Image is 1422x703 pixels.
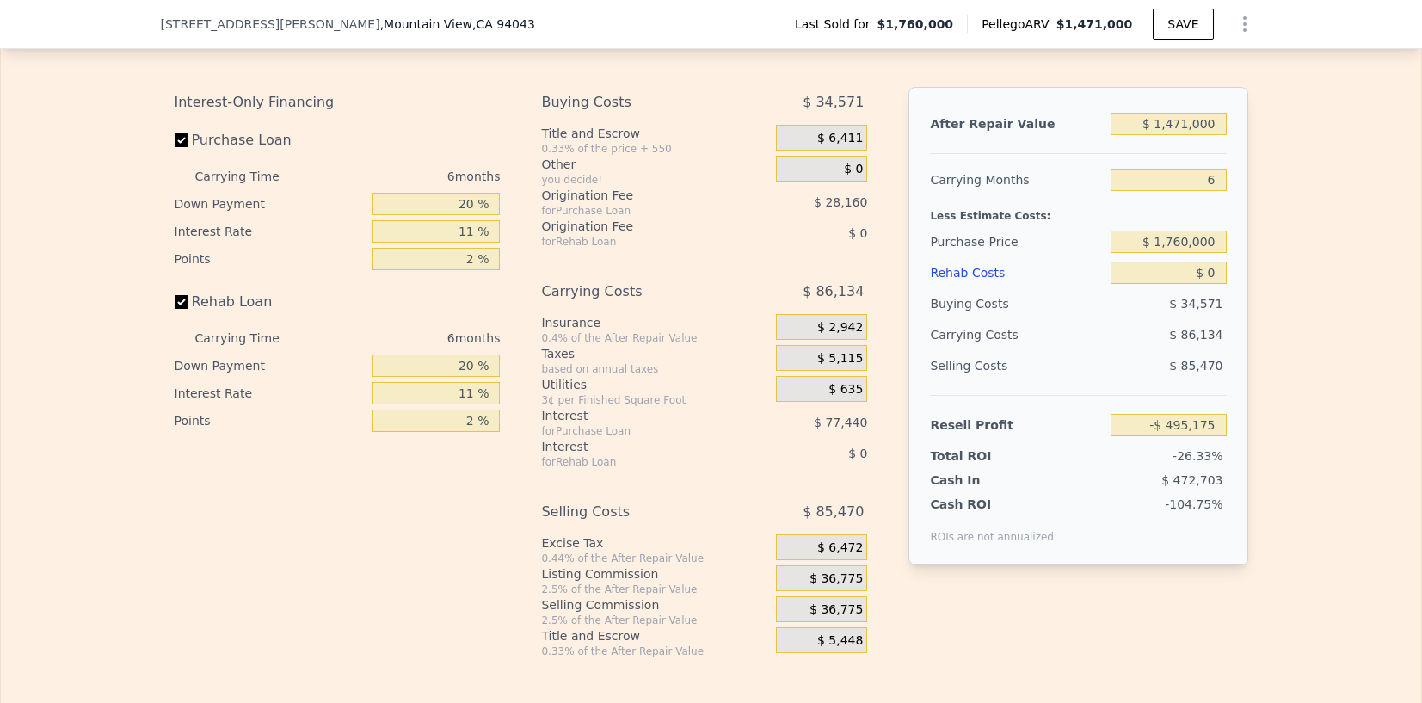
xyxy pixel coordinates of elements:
div: for Rehab Loan [541,455,733,469]
div: Excise Tax [541,534,769,552]
input: Rehab Loan [175,295,188,309]
div: Cash ROI [930,496,1054,513]
div: Buying Costs [930,288,1104,319]
div: Points [175,245,366,273]
div: Taxes [541,345,769,362]
div: Insurance [541,314,769,331]
div: Less Estimate Costs: [930,195,1226,226]
span: $ 77,440 [814,416,867,429]
span: $ 85,470 [803,496,864,527]
span: $ 86,134 [803,276,864,307]
div: Interest [541,438,733,455]
span: Pellego ARV [982,15,1056,33]
div: Interest [541,407,733,424]
div: Carrying Costs [930,319,1037,350]
input: Purchase Loan [175,133,188,147]
span: $ 0 [844,162,863,177]
div: ROIs are not annualized [930,513,1054,544]
span: -104.75% [1165,497,1222,511]
span: $ 34,571 [803,87,864,118]
span: $ 28,160 [814,195,867,209]
span: $ 5,448 [817,633,863,649]
div: Interest-Only Financing [175,87,501,118]
div: Selling Costs [541,496,733,527]
span: $ 0 [848,447,867,460]
div: Title and Escrow [541,125,769,142]
span: , CA 94043 [472,17,535,31]
div: 3¢ per Finished Square Foot [541,393,769,407]
div: Resell Profit [930,410,1104,441]
div: for Purchase Loan [541,204,733,218]
div: Title and Escrow [541,627,769,644]
span: $1,760,000 [877,15,954,33]
span: $ 6,411 [817,131,863,146]
div: After Repair Value [930,108,1104,139]
span: $ 635 [828,382,863,398]
div: Carrying Time [195,163,307,190]
div: based on annual taxes [541,362,769,376]
span: $ 36,775 [809,571,863,587]
div: Purchase Price [930,226,1104,257]
div: Buying Costs [541,87,733,118]
span: $ 5,115 [817,351,863,367]
div: 0.4% of the After Repair Value [541,331,769,345]
div: 0.33% of the price + 550 [541,142,769,156]
div: Points [175,407,366,435]
div: Selling Commission [541,596,769,614]
div: Utilities [541,376,769,393]
span: Last Sold for [795,15,877,33]
div: for Purchase Loan [541,424,733,438]
div: Carrying Costs [541,276,733,307]
span: $ 34,571 [1169,297,1222,311]
button: SAVE [1153,9,1213,40]
div: Interest Rate [175,218,366,245]
label: Rehab Loan [175,287,366,318]
span: $ 85,470 [1169,359,1222,373]
span: [STREET_ADDRESS][PERSON_NAME] [161,15,380,33]
label: Purchase Loan [175,125,366,156]
div: Origination Fee [541,218,733,235]
div: Cash In [930,472,1037,489]
div: Down Payment [175,190,366,218]
div: 6 months [314,324,501,352]
span: $ 0 [848,226,867,240]
div: Carrying Time [195,324,307,352]
div: for Rehab Loan [541,235,733,249]
div: Interest Rate [175,379,366,407]
button: Show Options [1228,7,1262,41]
div: 2.5% of the After Repair Value [541,583,769,596]
div: Carrying Months [930,164,1104,195]
span: $ 2,942 [817,320,863,336]
div: Selling Costs [930,350,1104,381]
div: 0.44% of the After Repair Value [541,552,769,565]
div: Origination Fee [541,187,733,204]
span: , Mountain View [380,15,535,33]
div: Rehab Costs [930,257,1104,288]
span: $ 36,775 [809,602,863,618]
div: 6 months [314,163,501,190]
span: $ 86,134 [1169,328,1222,342]
div: Listing Commission [541,565,769,583]
div: Other [541,156,769,173]
span: $ 472,703 [1161,473,1222,487]
span: $1,471,000 [1056,17,1133,31]
div: Total ROI [930,447,1037,465]
div: 2.5% of the After Repair Value [541,614,769,627]
div: Down Payment [175,352,366,379]
span: $ 6,472 [817,540,863,556]
span: -26.33% [1173,449,1222,463]
div: 0.33% of the After Repair Value [541,644,769,658]
div: you decide! [541,173,769,187]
